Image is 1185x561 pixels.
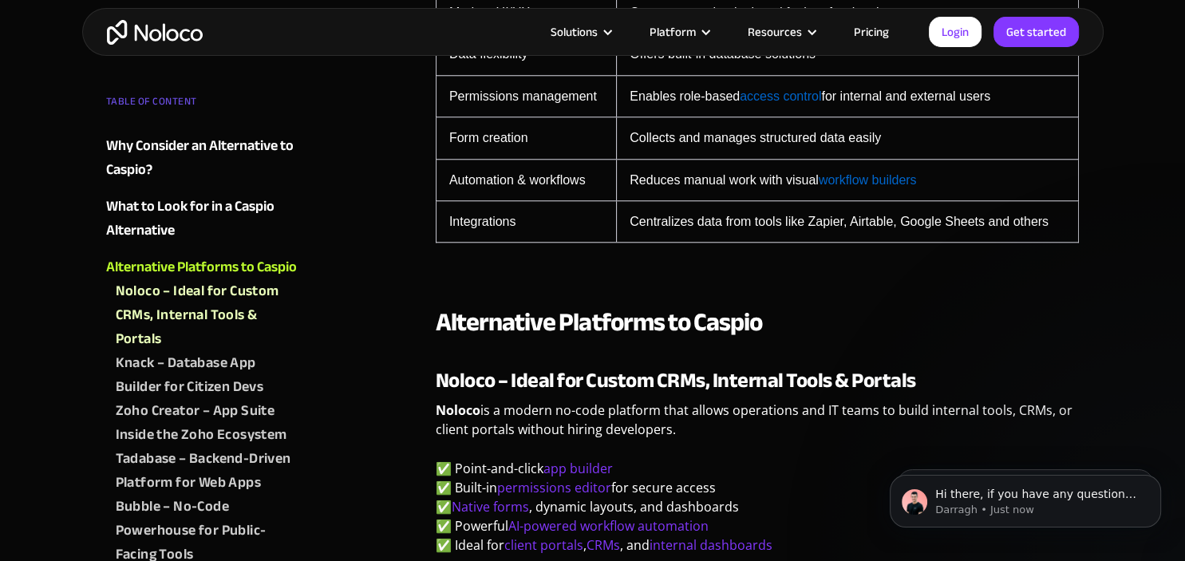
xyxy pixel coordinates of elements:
td: Enables role-based for internal and external users [617,75,1079,117]
a: Pricing [834,22,909,42]
div: Solutions [551,22,598,42]
td: Collects and manages structured data easily [617,117,1079,159]
td: Automation & workflows [436,159,616,200]
p: is a modern no-code platform that allows operations and IT teams to build internal tools, CRMs, o... [436,401,1080,451]
td: Integrations [436,200,616,242]
div: Alternative Platforms to Caspio [106,255,297,279]
a: client portals [504,536,583,554]
div: Resources [748,22,802,42]
a: Noloco – Ideal for Custom CRMs, Internal Tools & Portals [116,279,299,351]
a: access control [740,89,821,103]
td: Form creation [436,117,616,159]
a: What to Look for in a Caspio Alternative [106,195,299,243]
div: Solutions [531,22,630,42]
a: Zoho Creator – App Suite Inside the Zoho Ecosystem [116,399,299,447]
a: Login [929,17,982,47]
a: Native forms [452,498,529,516]
strong: Noloco – Ideal for Custom CRMs, Internal Tools & Portals [436,361,916,400]
td: Permissions management [436,75,616,117]
div: Platform [630,22,728,42]
a: permissions editor [497,479,611,496]
div: TABLE OF CONTENT [106,89,299,121]
a: AI-powered workflow automation [508,517,709,535]
a: app builder [543,460,613,477]
strong: Alternative Platforms to Caspio [436,298,762,346]
a: Tadabase – Backend-Driven Platform for Web Apps [116,447,299,495]
a: Knack – Database App Builder for Citizen Devs [116,351,299,399]
a: Alternative Platforms to Caspio [106,255,299,279]
a: CRMs [587,536,620,554]
a: workflow builders [819,173,917,187]
div: Resources [728,22,834,42]
a: Why Consider an Alternative to Caspio? [106,134,299,182]
td: Reduces manual work with visual [617,159,1079,200]
iframe: Intercom notifications message [866,441,1185,553]
a: internal dashboards [650,536,772,554]
div: Platform [650,22,696,42]
a: home [107,20,203,45]
strong: Noloco [436,401,480,419]
a: Get started [993,17,1079,47]
td: Centralizes data from tools like Zapier, Airtable, Google Sheets and others [617,200,1079,242]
